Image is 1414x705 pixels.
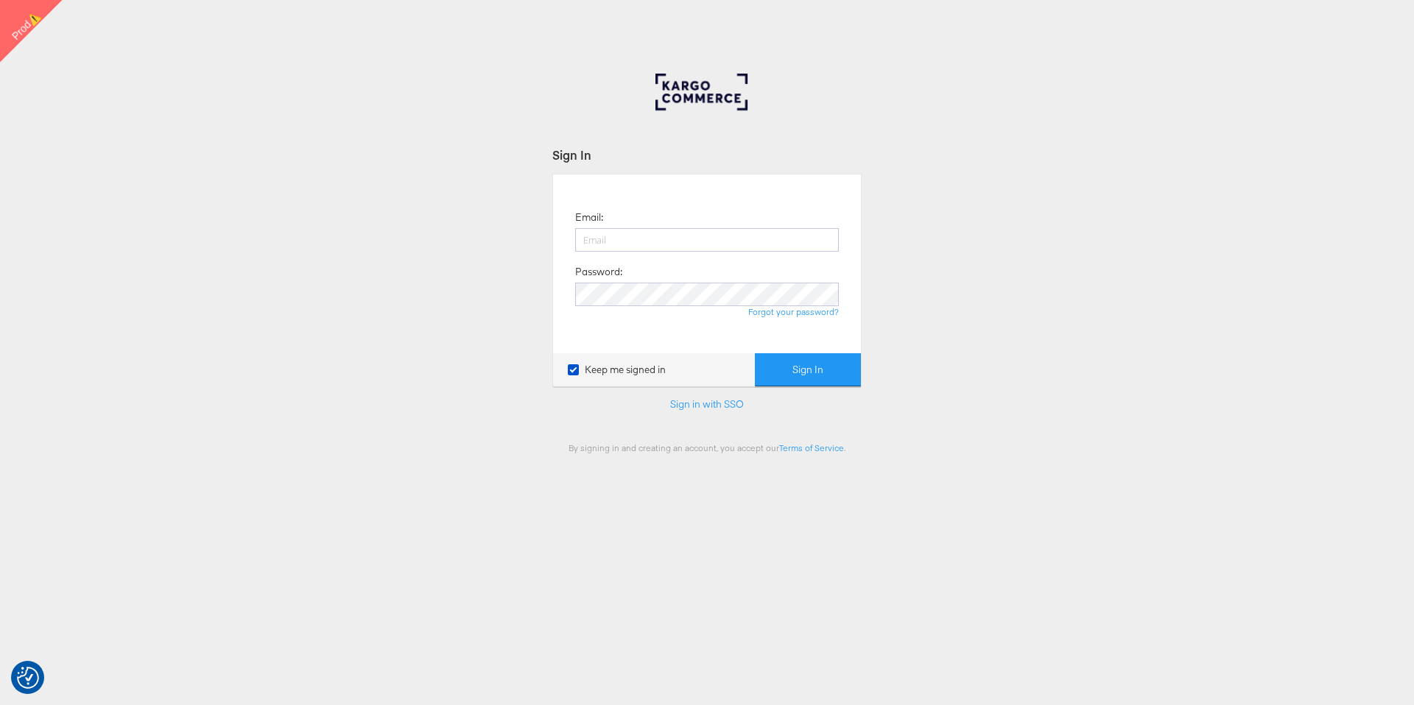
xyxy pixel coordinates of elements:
[670,397,744,411] a: Sign in with SSO
[552,442,862,453] div: By signing in and creating an account, you accept our .
[17,667,39,689] button: Consent Preferences
[755,353,861,386] button: Sign In
[17,667,39,689] img: Revisit consent button
[552,146,862,163] div: Sign In
[575,228,839,252] input: Email
[748,306,839,317] a: Forgot your password?
[568,363,666,377] label: Keep me signed in
[575,210,603,224] label: Email:
[575,265,622,279] label: Password:
[779,442,844,453] a: Terms of Service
